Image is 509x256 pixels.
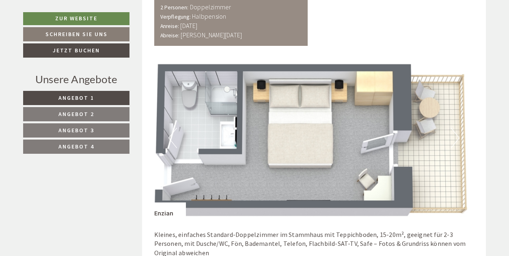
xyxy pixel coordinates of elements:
small: 11:21 [13,40,129,45]
small: Abreise: [160,32,180,39]
img: image [154,58,474,218]
div: Montag [142,6,177,20]
span: Angebot 3 [58,127,94,134]
small: Verpflegung: [160,13,191,20]
a: Zur Website [23,12,129,25]
button: Senden [271,214,320,228]
b: Halbpension [192,12,226,20]
div: [GEOGRAPHIC_DATA] [13,24,129,30]
b: [PERSON_NAME][DATE] [181,31,242,39]
span: Angebot 4 [58,143,94,150]
div: Unsere Angebote [23,72,129,87]
span: Angebot 2 [58,110,94,118]
span: Angebot 1 [58,94,94,101]
small: Anreise: [160,23,179,30]
b: Doppelzimmer [190,3,231,11]
a: Schreiben Sie uns [23,27,129,41]
div: Enzian [154,202,186,218]
button: Next [451,128,459,148]
div: Guten Tag, wie können wir Ihnen helfen? [6,22,133,47]
a: Jetzt buchen [23,43,129,58]
b: [DATE] [180,22,197,30]
button: Previous [168,128,177,148]
small: 2 Personen: [160,4,189,11]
